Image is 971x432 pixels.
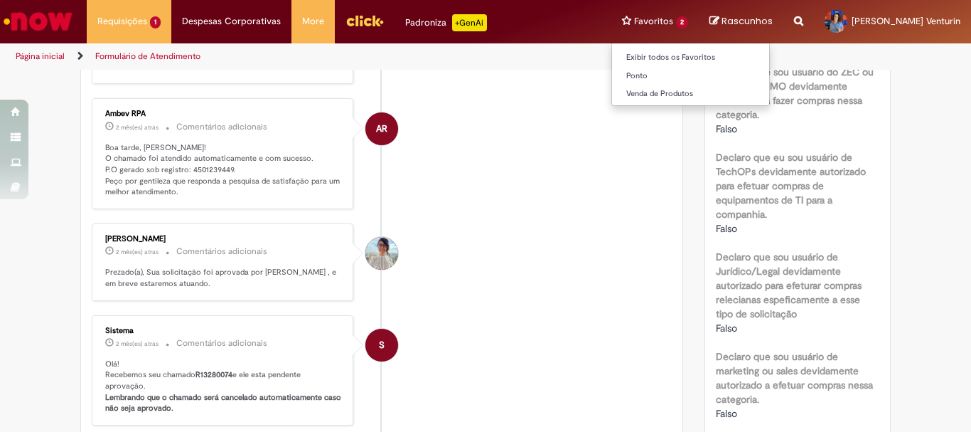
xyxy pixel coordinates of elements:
[852,15,960,27] span: [PERSON_NAME] Venturin
[379,328,385,362] span: S
[105,359,342,415] p: Olá! Recebemos seu chamado e ele esta pendente aprovação.
[105,267,342,289] p: Prezado(a), Sua solicitação foi aprovada por [PERSON_NAME] , e em breve estaremos atuando.
[716,122,737,135] span: Falso
[176,121,267,133] small: Comentários adicionais
[365,329,398,362] div: System
[116,248,159,256] span: 2 mês(es) atrás
[16,51,65,62] a: Página inicial
[376,112,387,146] span: AR
[716,222,737,235] span: Falso
[612,68,769,84] a: Ponto
[176,246,267,258] small: Comentários adicionais
[105,392,343,414] b: Lembrando que o chamado será cancelado automaticamente caso não seja aprovado.
[302,14,324,28] span: More
[716,251,862,320] b: Declaro que sou usuário de Jurídico/Legal devidamente autorizado para efeturar compras relecianas...
[365,112,398,145] div: Ambev RPA
[721,14,773,28] span: Rascunhos
[716,322,737,334] span: Falso
[405,14,487,31] div: Padroniza
[611,43,770,106] ul: Favoritos
[709,15,773,28] a: Rascunhos
[116,123,159,132] span: 2 mês(es) atrás
[182,14,281,28] span: Despesas Corporativas
[612,50,769,65] a: Exibir todos os Favoritos
[95,51,200,62] a: Formulário de Atendimento
[105,327,342,335] div: Sistema
[1,7,75,36] img: ServiceNow
[116,339,159,348] time: 11/07/2025 13:19:59
[612,86,769,102] a: Venda de Produtos
[116,123,159,132] time: 11/07/2025 16:44:10
[365,237,398,270] div: Luana Duarte Martins
[345,10,384,31] img: click_logo_yellow_360x200.png
[105,142,342,199] p: Boa tarde, [PERSON_NAME]! O chamado foi atendido automaticamente e com sucesso. P.O gerado sob re...
[116,339,159,348] span: 2 mês(es) atrás
[716,151,866,221] b: Declaro que eu sou usuário de TechOPs devidamente autorizado para efetuar compras de equipamentos...
[195,369,232,380] b: R13280074
[116,248,159,256] time: 11/07/2025 15:26:46
[716,350,873,406] b: Declaro que sou usuário de marketing ou sales devidamente autorizado a efetuar compras nessa cate...
[452,14,487,31] p: +GenAi
[97,14,147,28] span: Requisições
[716,407,737,420] span: Falso
[716,65,874,121] b: Declaro que sou usuário do ZEC ou do CENG&PMO devidamente autorizado a fazer compras nessa catego...
[176,337,267,349] small: Comentários adicionais
[150,16,161,28] span: 1
[105,110,342,118] div: Ambev RPA
[11,43,637,70] ul: Trilhas de página
[105,235,342,243] div: [PERSON_NAME]
[676,16,688,28] span: 2
[634,14,673,28] span: Favoritos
